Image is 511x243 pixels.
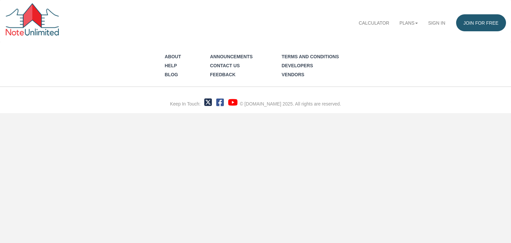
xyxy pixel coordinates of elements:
[456,14,506,31] a: Join for FREE
[354,14,394,31] a: Calculator
[394,14,423,31] a: Plans
[210,54,253,59] a: Announcements
[210,72,236,77] a: Feedback
[423,14,450,31] a: Sign in
[165,54,181,59] a: About
[165,72,178,77] a: Blog
[165,63,177,68] a: Help
[282,72,304,77] a: Vendors
[282,63,313,68] a: Developers
[210,63,240,68] a: Contact Us
[240,101,341,108] div: © [DOMAIN_NAME] 2025. All rights are reserved.
[170,101,201,108] div: Keep In Touch:
[282,54,339,59] a: Terms and Conditions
